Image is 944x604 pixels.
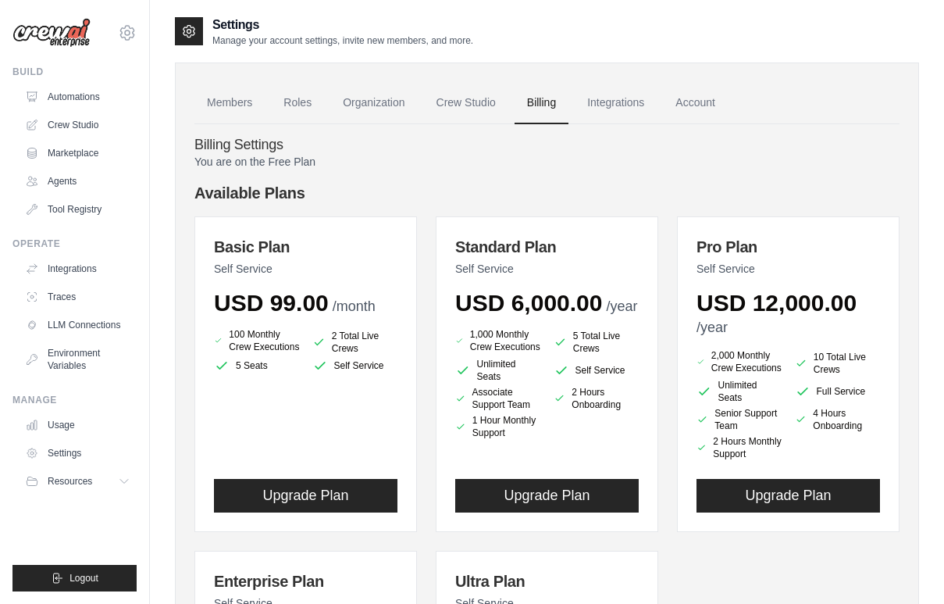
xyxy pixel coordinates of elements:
h3: Ultra Plan [455,570,639,592]
a: Organization [330,82,417,124]
li: 4 Hours Onboarding [795,407,881,432]
li: Associate Support Team [455,386,541,411]
li: 100 Monthly Crew Executions [214,327,300,355]
li: Full Service [795,379,881,404]
span: USD 12,000.00 [696,290,857,316]
a: Crew Studio [19,113,137,138]
li: 5 Total Live Crews [554,330,639,355]
a: Automations [19,84,137,109]
span: Logout [69,572,98,584]
li: 1,000 Monthly Crew Executions [455,327,541,355]
li: 5 Seats [214,358,300,373]
div: Operate [12,238,137,250]
a: Settings [19,441,137,466]
h4: Billing Settings [194,137,899,154]
a: Billing [515,82,568,124]
h3: Enterprise Plan [214,570,397,592]
a: Marketplace [19,141,137,166]
a: Traces [19,284,137,309]
div: Manage [12,394,137,406]
button: Upgrade Plan [455,479,639,513]
button: Upgrade Plan [696,479,880,513]
button: Resources [19,469,137,494]
li: Self Service [312,358,398,373]
a: LLM Connections [19,313,137,338]
a: Agents [19,169,137,194]
span: /year [696,320,728,335]
li: 2 Hours Monthly Support [696,435,782,460]
a: Usage [19,413,137,438]
p: You are on the Free Plan [194,154,899,170]
span: /year [606,298,637,314]
li: 2 Total Live Crews [312,330,398,355]
li: Self Service [554,358,639,383]
div: Build [12,66,137,78]
a: Members [194,82,265,124]
h4: Available Plans [194,182,899,204]
a: Roles [271,82,324,124]
h3: Pro Plan [696,236,880,258]
li: Unlimited Seats [696,379,782,404]
li: 2,000 Monthly Crew Executions [696,348,782,376]
span: USD 99.00 [214,290,329,316]
img: Logo [12,18,91,48]
li: 2 Hours Onboarding [554,386,639,411]
h2: Settings [212,16,473,34]
a: Account [663,82,728,124]
span: Resources [48,475,92,488]
span: /month [333,298,376,314]
p: Self Service [214,261,397,277]
p: Self Service [696,261,880,277]
li: 10 Total Live Crews [795,351,881,376]
li: Senior Support Team [696,407,782,432]
a: Integrations [575,82,657,124]
h3: Basic Plan [214,236,397,258]
button: Logout [12,565,137,591]
a: Tool Registry [19,197,137,222]
p: Self Service [455,261,639,277]
a: Environment Variables [19,341,137,378]
h3: Standard Plan [455,236,639,258]
button: Upgrade Plan [214,479,397,513]
span: USD 6,000.00 [455,290,602,316]
li: Unlimited Seats [455,358,541,383]
a: Integrations [19,256,137,281]
li: 1 Hour Monthly Support [455,414,541,439]
p: Manage your account settings, invite new members, and more. [212,34,473,47]
a: Crew Studio [424,82,508,124]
